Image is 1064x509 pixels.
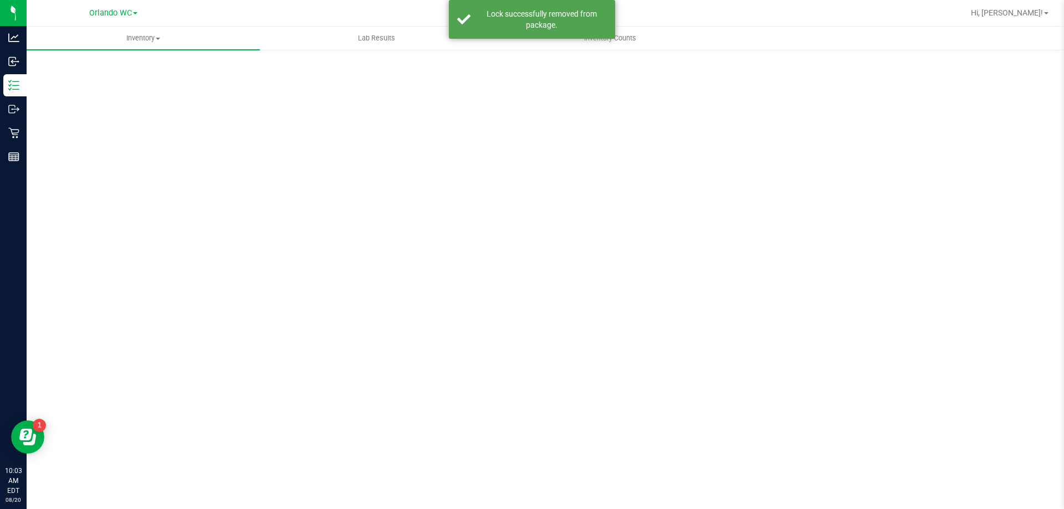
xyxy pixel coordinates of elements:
[260,27,493,50] a: Lab Results
[11,420,44,454] iframe: Resource center
[5,496,22,504] p: 08/20
[343,33,410,43] span: Lab Results
[8,127,19,138] inline-svg: Retail
[477,8,607,30] div: Lock successfully removed from package.
[8,80,19,91] inline-svg: Inventory
[8,151,19,162] inline-svg: Reports
[27,27,260,50] a: Inventory
[971,8,1043,17] span: Hi, [PERSON_NAME]!
[5,466,22,496] p: 10:03 AM EDT
[8,104,19,115] inline-svg: Outbound
[33,419,46,432] iframe: Resource center unread badge
[8,32,19,43] inline-svg: Analytics
[27,33,260,43] span: Inventory
[89,8,132,18] span: Orlando WC
[8,56,19,67] inline-svg: Inbound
